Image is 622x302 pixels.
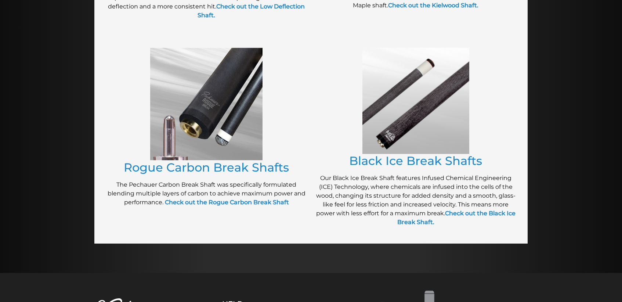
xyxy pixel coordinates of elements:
[315,174,517,227] p: Our Black Ice Break Shaft features Infused Chemical Engineering (ICE) Technology, where chemicals...
[388,2,478,9] a: Check out the Kielwood Shaft.
[397,210,516,226] a: Check out the Black Ice Break Shaft.
[198,3,305,19] a: Check out the Low Deflection Shaft.
[124,160,289,175] a: Rogue Carbon Break Shafts
[349,154,482,168] a: Black Ice Break Shafts
[105,180,307,207] p: The Pechauer Carbon Break Shaft was specifically formulated blending multiple layers of carbon to...
[165,199,289,206] a: Check out the Rogue Carbon Break Shaft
